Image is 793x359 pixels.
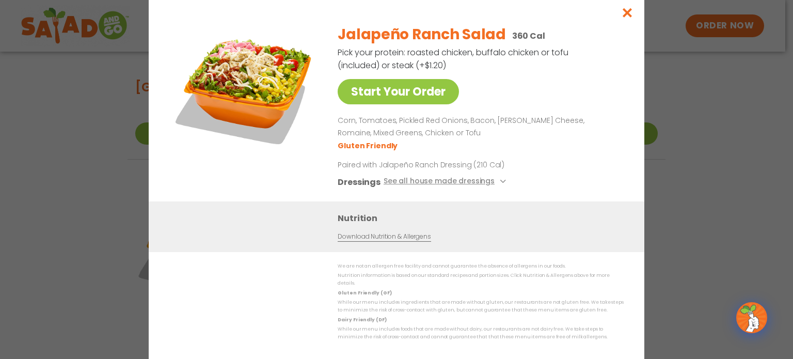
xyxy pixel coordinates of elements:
p: While our menu includes ingredients that are made without gluten, our restaurants are not gluten ... [338,299,624,315]
p: 360 Cal [512,29,545,42]
a: Start Your Order [338,79,459,104]
a: Download Nutrition & Allergens [338,232,431,242]
h3: Dressings [338,176,380,189]
button: See all house made dressings [384,176,509,189]
strong: Gluten Friendly (GF) [338,290,391,296]
p: While our menu includes foods that are made without dairy, our restaurants are not dairy free. We... [338,325,624,341]
p: Corn, Tomatoes, Pickled Red Onions, Bacon, [PERSON_NAME] Cheese, Romaine, Mixed Greens, Chicken o... [338,115,620,139]
p: We are not an allergen free facility and cannot guarantee the absence of allergens in our foods. [338,262,624,270]
p: Nutrition information is based on our standard recipes and portion sizes. Click Nutrition & Aller... [338,272,624,288]
h2: Jalapeño Ranch Salad [338,24,505,45]
p: Paired with Jalapeño Ranch Dressing (210 Cal) [338,160,529,170]
p: Pick your protein: roasted chicken, buffalo chicken or tofu (included) or steak (+$1.20) [338,46,570,72]
li: Gluten Friendly [338,141,399,151]
img: Featured product photo for Jalapeño Ranch Salad [172,16,316,161]
img: wpChatIcon [737,303,766,332]
h3: Nutrition [338,212,629,225]
strong: Dairy Friendly (DF) [338,317,386,323]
